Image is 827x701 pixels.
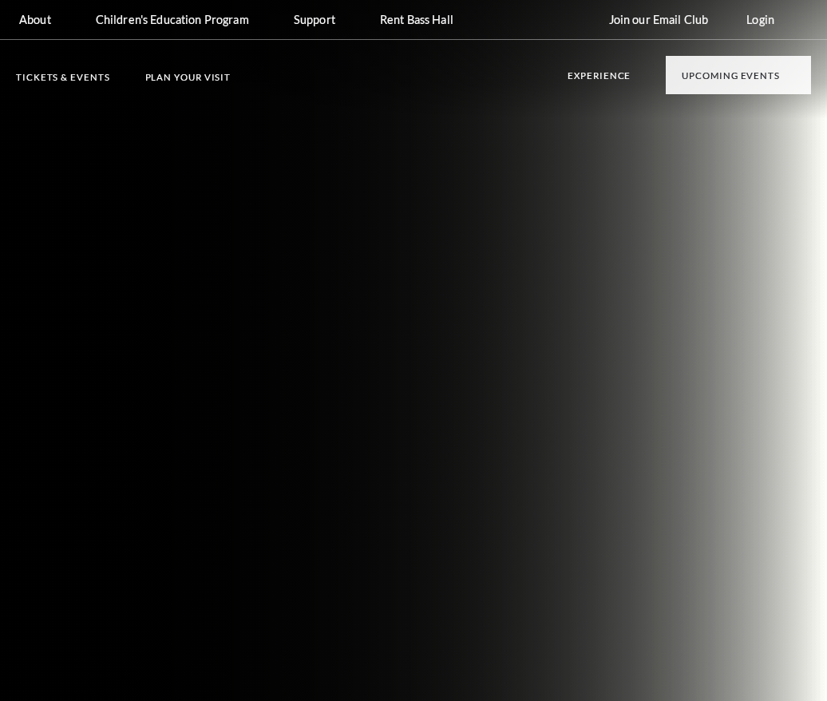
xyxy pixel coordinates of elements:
[96,13,249,26] p: Children's Education Program
[145,73,231,90] p: Plan Your Visit
[568,71,631,89] p: Experience
[16,73,110,90] p: Tickets & Events
[682,71,780,89] p: Upcoming Events
[294,13,335,26] p: Support
[19,13,51,26] p: About
[380,13,453,26] p: Rent Bass Hall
